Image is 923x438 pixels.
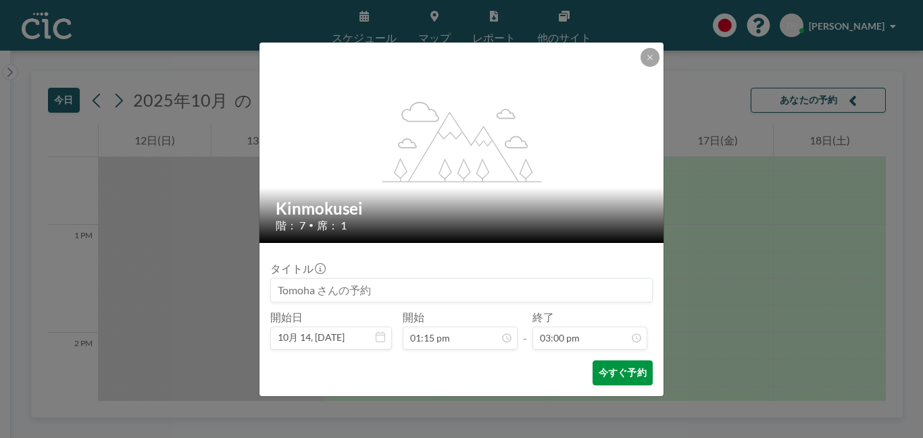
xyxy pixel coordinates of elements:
[276,219,305,232] span: 階： 7
[309,220,314,230] span: •
[593,360,653,385] button: 今すぐ予約
[523,315,527,345] span: -
[270,262,324,275] label: タイトル
[276,198,649,219] h2: Kinmokusei
[317,219,347,232] span: 席： 1
[271,279,652,302] input: Tomoha さんの予約
[403,310,424,324] label: 開始
[270,310,303,324] label: 開始日
[382,101,542,182] g: flex-grow: 1.2;
[532,310,554,324] label: 終了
